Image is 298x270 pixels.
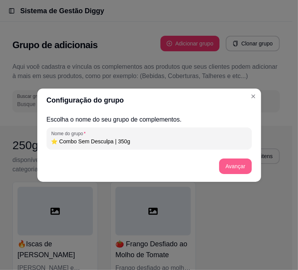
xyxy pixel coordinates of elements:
[219,159,251,174] button: Avançar
[47,115,252,124] h2: Escolha o nome do seu grupo de complementos.
[51,138,247,145] input: Nome do grupo
[37,89,261,112] header: Configuração do grupo
[247,90,260,103] button: Close
[51,130,88,137] label: Nome do grupo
